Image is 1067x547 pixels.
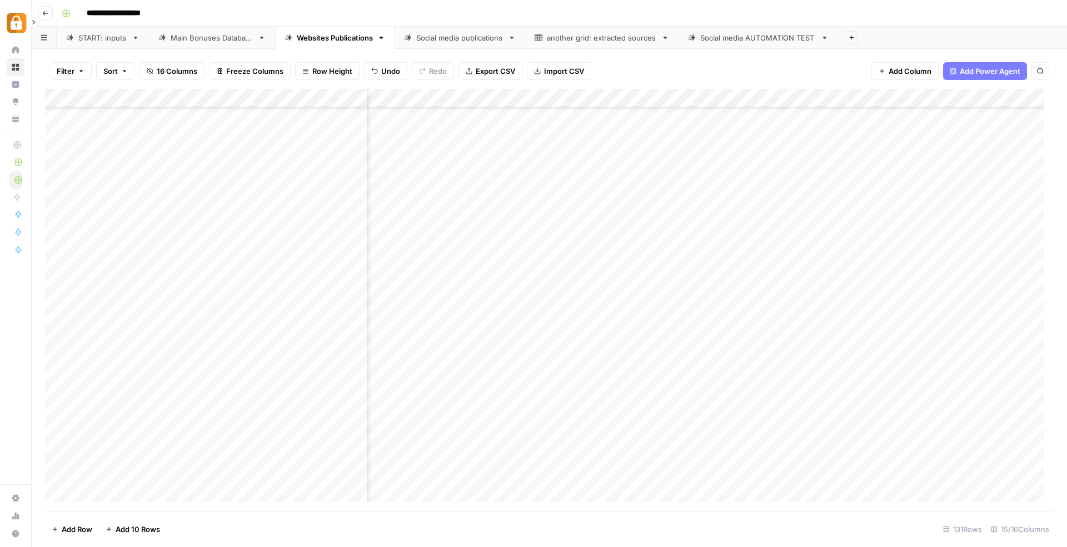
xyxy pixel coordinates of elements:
button: Sort [96,62,135,80]
button: Add 10 Rows [99,520,167,538]
a: START: inputs [57,27,149,49]
span: Import CSV [544,66,584,77]
button: Filter [49,62,92,80]
a: Usage [7,507,24,525]
a: Insights [7,76,24,93]
div: Social media publications [416,32,503,43]
div: Websites Publications [297,32,373,43]
span: Freeze Columns [226,66,283,77]
a: Your Data [7,110,24,128]
button: Import CSV [527,62,591,80]
div: 15/16 Columns [986,520,1054,538]
img: Adzz Logo [7,13,27,33]
span: Undo [381,66,400,77]
button: Workspace: Adzz [7,9,24,37]
a: Opportunities [7,93,24,111]
button: Freeze Columns [209,62,291,80]
a: Social media AUTOMATION TEST [679,27,838,49]
a: Social media publications [395,27,525,49]
span: Add Column [889,66,931,77]
a: Settings [7,489,24,507]
button: Undo [364,62,407,80]
a: another grid: extracted sources [525,27,679,49]
a: Websites Publications [275,27,395,49]
div: Social media AUTOMATION TEST [700,32,816,43]
button: Help + Support [7,525,24,543]
span: Add Row [62,524,92,535]
button: Add Column [871,62,939,80]
button: 16 Columns [139,62,205,80]
button: Add Row [45,520,99,538]
button: Row Height [295,62,360,80]
span: Redo [429,66,447,77]
span: Export CSV [476,66,515,77]
span: Sort [103,66,118,77]
span: Row Height [312,66,352,77]
a: Browse [7,58,24,76]
button: Add Power Agent [943,62,1027,80]
div: START: inputs [78,32,127,43]
button: Redo [412,62,454,80]
a: Main Bonuses Database [149,27,275,49]
span: Add Power Agent [960,66,1020,77]
div: 131 Rows [939,520,986,538]
span: 16 Columns [157,66,197,77]
div: another grid: extracted sources [547,32,657,43]
span: Filter [57,66,74,77]
a: Home [7,41,24,59]
button: Export CSV [458,62,522,80]
div: Main Bonuses Database [171,32,253,43]
span: Add 10 Rows [116,524,160,535]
